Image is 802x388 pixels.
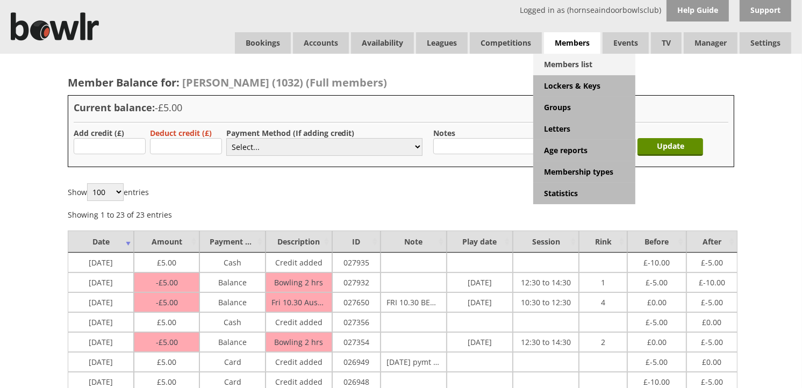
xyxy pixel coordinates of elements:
[646,314,668,327] span: -5.00
[647,334,667,347] span: 0.00
[68,272,134,292] td: [DATE]
[266,292,332,312] td: Fri 10.30 Aussie
[332,292,381,312] td: 027650
[266,332,332,352] td: Bowling 2 hrs
[647,294,667,307] span: 0.00
[332,272,381,292] td: 027932
[513,292,579,312] td: 10:30 to 12:30
[447,332,513,352] td: [DATE]
[68,75,734,90] h2: Member Balance for:
[533,97,635,118] a: Groups
[740,32,791,54] span: Settings
[157,255,176,268] span: 5.00
[68,312,134,332] td: [DATE]
[701,374,723,387] span: -5.00
[199,332,266,352] td: Balance
[533,140,635,161] a: Age reports
[155,101,182,114] span: -£5.00
[381,352,447,372] td: [DATE] pymt not added
[180,75,387,90] a: [PERSON_NAME] (1032) (Full members)
[68,231,134,253] td: Date : activate to sort column ascending
[699,275,725,288] span: -10.00
[702,314,721,327] span: 0.00
[579,231,627,253] td: Rink : activate to sort column ascending
[266,253,332,272] td: Credit added
[199,352,266,372] td: Card
[68,187,149,197] label: Show entries
[579,292,627,312] td: 4
[513,231,579,253] td: Session : activate to sort column ascending
[332,253,381,272] td: 027935
[68,332,134,352] td: [DATE]
[226,128,355,138] label: Payment Method (If adding credit)
[579,332,627,352] td: 2
[87,183,124,201] select: Showentries
[266,231,332,253] td: Description : activate to sort column ascending
[533,183,635,204] a: Statistics
[150,128,212,138] label: Deduct credit (£)
[646,275,668,288] span: -5.00
[651,32,682,54] span: TV
[533,118,635,140] a: Letters
[702,354,721,367] span: 0.00
[157,374,176,387] span: 5.00
[157,314,176,327] span: 5.00
[416,32,468,54] a: Leagues
[74,101,728,114] h3: Current balance:
[644,374,670,387] span: -10.00
[701,255,723,268] span: -5.00
[199,292,266,312] td: Balance
[646,354,668,367] span: -5.00
[513,272,579,292] td: 12:30 to 14:30
[533,54,635,75] a: Members list
[332,312,381,332] td: 027356
[68,204,172,220] div: Showing 1 to 23 of 23 entries
[684,32,737,54] span: Manager
[638,138,703,156] input: Update
[332,352,381,372] td: 026949
[134,231,199,253] td: Amount : activate to sort column ascending
[381,231,447,253] td: Note : activate to sort column ascending
[603,32,649,54] a: Events
[447,292,513,312] td: [DATE]
[686,231,737,253] td: After : activate to sort column ascending
[381,292,447,312] td: FRI 10.30 BEGINNERS AND IMPROVERS
[544,32,600,54] span: Members
[433,128,455,138] label: Notes
[68,292,134,312] td: [DATE]
[266,352,332,372] td: Credit added
[74,128,124,138] label: Add credit (£)
[199,231,266,253] td: Payment Method : activate to sort column ascending
[332,332,381,352] td: 027354
[627,231,686,253] td: Before : activate to sort column ascending
[351,32,414,54] a: Availability
[182,75,387,90] span: [PERSON_NAME] (1032) (Full members)
[199,312,266,332] td: Cash
[470,32,542,54] a: Competitions
[199,272,266,292] td: Balance
[447,272,513,292] td: [DATE]
[157,354,176,367] span: 5.00
[447,231,513,253] td: Play date : activate to sort column ascending
[156,297,178,307] span: 5.00
[68,352,134,372] td: [DATE]
[332,231,381,253] td: ID : activate to sort column ascending
[644,255,670,268] span: -10.00
[156,337,178,347] span: 5.00
[266,272,332,292] td: Bowling 2 hrs
[293,32,349,54] span: Accounts
[533,75,635,97] a: Lockers & Keys
[513,332,579,352] td: 12:30 to 14:30
[579,272,627,292] td: 1
[68,253,134,272] td: [DATE]
[701,334,723,347] span: -5.00
[199,253,266,272] td: Cash
[533,161,635,183] a: Membership types
[701,294,723,307] span: -5.00
[266,312,332,332] td: Credit added
[156,277,178,288] span: 5.00
[235,32,291,54] a: Bookings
